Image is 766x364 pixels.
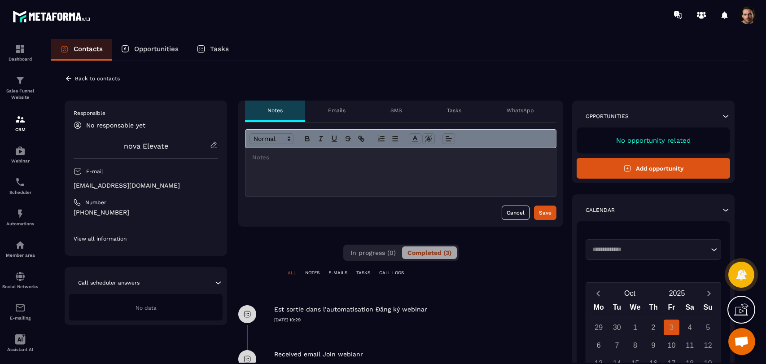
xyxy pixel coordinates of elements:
button: Open months overlay [606,285,653,301]
div: 30 [609,320,625,335]
a: automationsautomationsAutomations [2,202,38,233]
button: Next month [700,287,717,299]
button: Cancel [502,206,530,220]
p: View all information [74,235,218,242]
div: 9 [646,338,661,353]
span: In progress (0) [350,249,396,256]
p: ALL [288,270,296,276]
a: automationsautomationsWebinar [2,139,38,170]
img: scheduler [15,177,26,188]
p: Tasks [447,107,461,114]
button: Completed (3) [402,246,457,259]
p: No opportunity related [586,136,721,145]
a: Contacts [51,39,112,61]
img: formation [15,114,26,125]
p: Est sortie dans l’automatisation Đăng ký webinar [274,305,427,314]
p: Tasks [210,45,229,53]
p: TASKS [356,270,370,276]
p: Webinar [2,158,38,163]
p: Member area [2,253,38,258]
button: Open years overlay [653,285,700,301]
div: 8 [627,338,643,353]
p: [EMAIL_ADDRESS][DOMAIN_NAME] [74,181,218,190]
img: automations [15,240,26,250]
img: automations [15,145,26,156]
p: [DATE] 10:29 [274,317,563,323]
p: E-mail [86,168,103,175]
p: Opportunities [586,113,629,120]
p: Received email Join webianr [274,350,363,359]
p: Number [85,199,106,206]
div: Save [539,208,552,217]
div: We [626,301,644,317]
div: 10 [664,338,679,353]
a: Tasks [188,39,238,61]
div: Su [699,301,717,317]
p: Contacts [74,45,103,53]
p: CALL LOGS [379,270,404,276]
span: No data [136,305,157,311]
p: Back to contacts [75,75,120,82]
p: Automations [2,221,38,226]
div: Sa [681,301,699,317]
p: No responsable yet [86,122,145,129]
div: Fr [662,301,681,317]
img: formation [15,75,26,86]
img: logo [13,8,93,25]
span: Completed (3) [407,249,451,256]
a: Assistant AI [2,327,38,359]
p: Social Networks [2,284,38,289]
div: Mở cuộc trò chuyện [728,328,755,355]
img: email [15,303,26,313]
div: 4 [682,320,698,335]
a: nova Elevate [124,142,168,150]
p: Call scheduler answers [78,279,140,286]
p: CRM [2,127,38,132]
div: 3 [664,320,679,335]
p: NOTES [305,270,320,276]
p: SMS [390,107,402,114]
div: Tu [608,301,626,317]
div: 6 [591,338,607,353]
button: Previous month [590,287,606,299]
div: Th [644,301,663,317]
img: automations [15,208,26,219]
input: Search for option [589,245,709,254]
div: 7 [609,338,625,353]
p: Sales Funnel Website [2,88,38,101]
p: Responsible [74,110,218,117]
a: formationformationSales Funnel Website [2,68,38,107]
div: 12 [700,338,716,353]
div: 5 [700,320,716,335]
button: Add opportunity [577,158,730,179]
p: E-mailing [2,316,38,320]
a: formationformationCRM [2,107,38,139]
p: Emails [328,107,346,114]
img: social-network [15,271,26,282]
p: Assistant AI [2,347,38,352]
div: Search for option [586,239,721,260]
a: Opportunities [112,39,188,61]
a: emailemailE-mailing [2,296,38,327]
p: E-MAILS [328,270,347,276]
a: automationsautomationsMember area [2,233,38,264]
a: schedulerschedulerScheduler [2,170,38,202]
div: 29 [591,320,607,335]
p: Scheduler [2,190,38,195]
p: Calendar [586,206,615,214]
div: 11 [682,338,698,353]
p: Opportunities [134,45,179,53]
p: Dashboard [2,57,38,61]
div: 2 [646,320,661,335]
p: Notes [267,107,283,114]
img: formation [15,44,26,54]
div: 1 [627,320,643,335]
div: Mo [590,301,608,317]
a: formationformationDashboard [2,37,38,68]
button: Save [534,206,556,220]
p: [PHONE_NUMBER] [74,208,218,217]
a: social-networksocial-networkSocial Networks [2,264,38,296]
button: In progress (0) [345,246,401,259]
p: WhatsApp [507,107,534,114]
